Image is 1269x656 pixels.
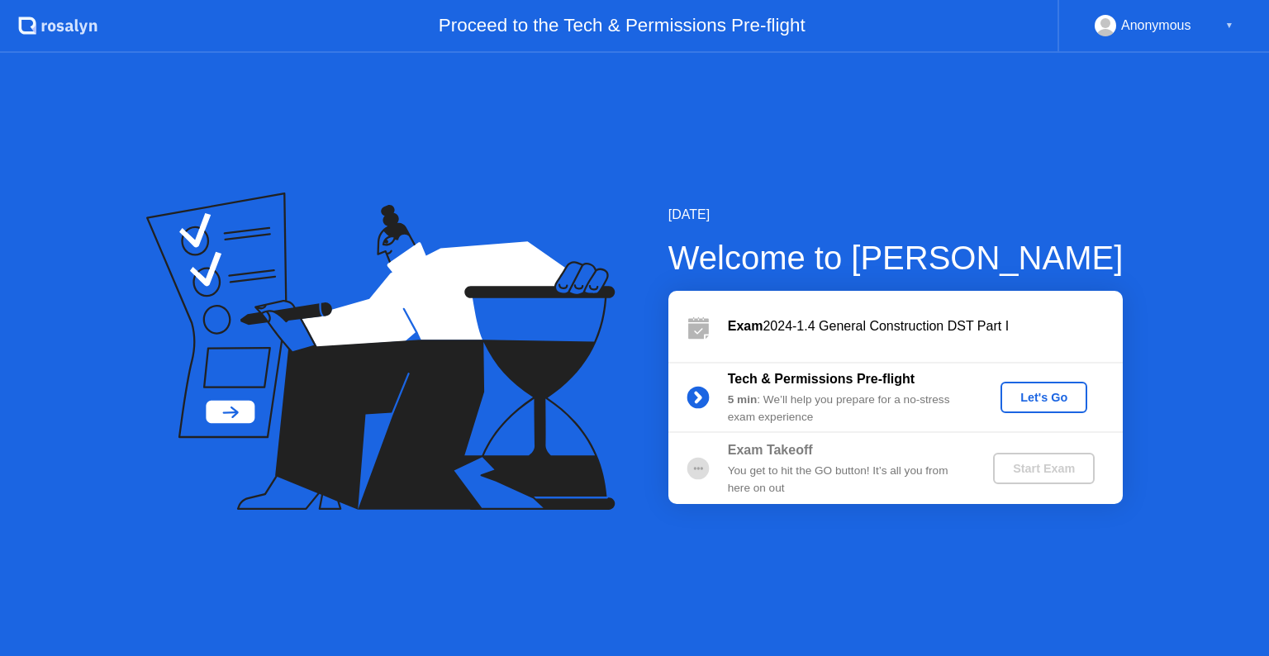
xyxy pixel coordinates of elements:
b: Tech & Permissions Pre-flight [728,372,915,386]
div: [DATE] [668,205,1124,225]
div: Anonymous [1121,15,1191,36]
div: ▼ [1225,15,1233,36]
button: Start Exam [993,453,1095,484]
div: : We’ll help you prepare for a no-stress exam experience [728,392,966,425]
button: Let's Go [1000,382,1087,413]
b: Exam [728,319,763,333]
b: 5 min [728,393,758,406]
div: You get to hit the GO button! It’s all you from here on out [728,463,966,497]
div: 2024-1.4 General Construction DST Part I [728,316,1123,336]
b: Exam Takeoff [728,443,813,457]
div: Let's Go [1007,391,1081,404]
div: Welcome to [PERSON_NAME] [668,233,1124,283]
div: Start Exam [1000,462,1088,475]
